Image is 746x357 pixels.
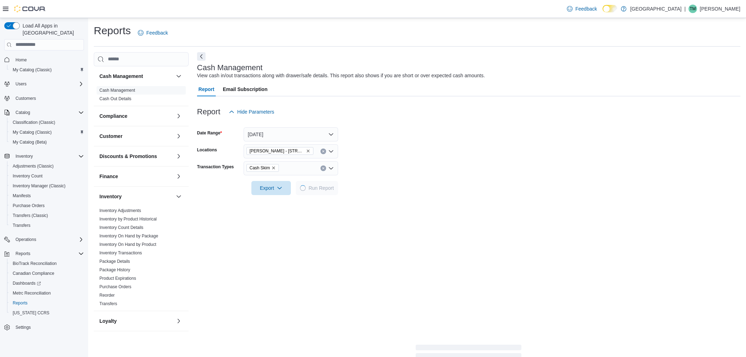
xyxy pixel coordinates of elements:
[10,201,84,210] span: Purchase Orders
[10,182,84,190] span: Inventory Manager (Classic)
[16,153,33,159] span: Inventory
[630,5,681,13] p: [GEOGRAPHIC_DATA]
[700,5,740,13] p: [PERSON_NAME]
[7,268,87,278] button: Canadian Compliance
[99,250,142,256] span: Inventory Transactions
[99,317,117,325] h3: Loyalty
[223,82,268,96] span: Email Subscription
[1,322,87,332] button: Settings
[328,149,334,154] button: Open list of options
[99,276,136,281] a: Product Expirations
[99,133,122,140] h3: Customer
[690,5,696,13] span: TM
[10,128,55,137] a: My Catalog (Classic)
[603,12,603,13] span: Dark Mode
[237,108,274,115] span: Hide Parameters
[10,309,84,317] span: Washington CCRS
[7,117,87,127] button: Classification (Classic)
[10,201,48,210] a: Purchase Orders
[14,5,46,12] img: Cova
[99,87,135,93] span: Cash Management
[99,73,173,80] button: Cash Management
[575,5,597,12] span: Feedback
[13,173,43,179] span: Inventory Count
[99,173,118,180] h3: Finance
[13,323,33,332] a: Settings
[13,80,29,88] button: Users
[13,223,30,228] span: Transfers
[16,237,36,242] span: Operations
[13,235,39,244] button: Operations
[94,24,131,38] h1: Reports
[13,80,84,88] span: Users
[7,161,87,171] button: Adjustments (Classic)
[256,181,287,195] span: Export
[13,193,31,199] span: Manifests
[10,128,84,137] span: My Catalog (Classic)
[13,55,84,64] span: Home
[246,147,313,155] span: Moore - 105 SE 19th St
[10,192,33,200] a: Manifests
[320,165,326,171] button: Clear input
[197,63,263,72] h3: Cash Management
[10,279,44,288] a: Dashboards
[250,147,305,155] span: [PERSON_NAME] - [STREET_ADDRESS]
[7,308,87,318] button: [US_STATE] CCRS
[7,211,87,220] button: Transfers (Classic)
[13,120,55,125] span: Classification (Classic)
[99,242,156,247] span: Inventory On Hand by Product
[99,233,158,239] span: Inventory On Hand by Package
[296,181,338,195] button: LoadingRun Report
[99,208,141,213] span: Inventory Adjustments
[175,172,183,181] button: Finance
[689,5,697,13] div: Tre Mace
[175,112,183,120] button: Compliance
[7,191,87,201] button: Manifests
[99,276,136,281] span: Product Expirations
[13,290,51,296] span: Metrc Reconciliation
[13,271,54,276] span: Canadian Compliance
[146,29,168,36] span: Feedback
[16,81,26,87] span: Users
[10,279,84,288] span: Dashboards
[10,162,84,170] span: Adjustments (Classic)
[13,163,54,169] span: Adjustments (Classic)
[320,149,326,154] button: Clear input
[16,96,36,101] span: Customers
[99,267,130,273] span: Package History
[99,293,115,298] a: Reorder
[99,317,173,325] button: Loyalty
[197,72,485,79] div: View cash in/out transactions along with drawer/safe details. This report also shows if you are s...
[198,82,214,96] span: Report
[13,235,84,244] span: Operations
[197,147,217,153] label: Locations
[99,153,173,160] button: Discounts & Promotions
[99,292,115,298] span: Reorder
[244,127,338,141] button: [DATE]
[99,225,143,230] a: Inventory Count Details
[7,288,87,298] button: Metrc Reconciliation
[99,88,135,93] a: Cash Management
[99,242,156,247] a: Inventory On Hand by Product
[99,250,142,255] a: Inventory Transactions
[10,192,84,200] span: Manifests
[251,181,291,195] button: Export
[99,153,157,160] h3: Discounts & Promotions
[7,201,87,211] button: Purchase Orders
[175,152,183,161] button: Discounts & Promotions
[308,184,334,192] span: Run Report
[99,216,157,222] span: Inventory by Product Historical
[1,235,87,244] button: Operations
[13,94,84,103] span: Customers
[1,108,87,117] button: Catalog
[20,22,84,36] span: Load All Apps in [GEOGRAPHIC_DATA]
[13,108,84,117] span: Catalog
[13,152,84,161] span: Inventory
[10,221,33,230] a: Transfers
[10,66,84,74] span: My Catalog (Classic)
[7,259,87,268] button: BioTrack Reconciliation
[10,118,84,127] span: Classification (Classic)
[10,289,84,297] span: Metrc Reconciliation
[7,278,87,288] a: Dashboards
[13,300,27,306] span: Reports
